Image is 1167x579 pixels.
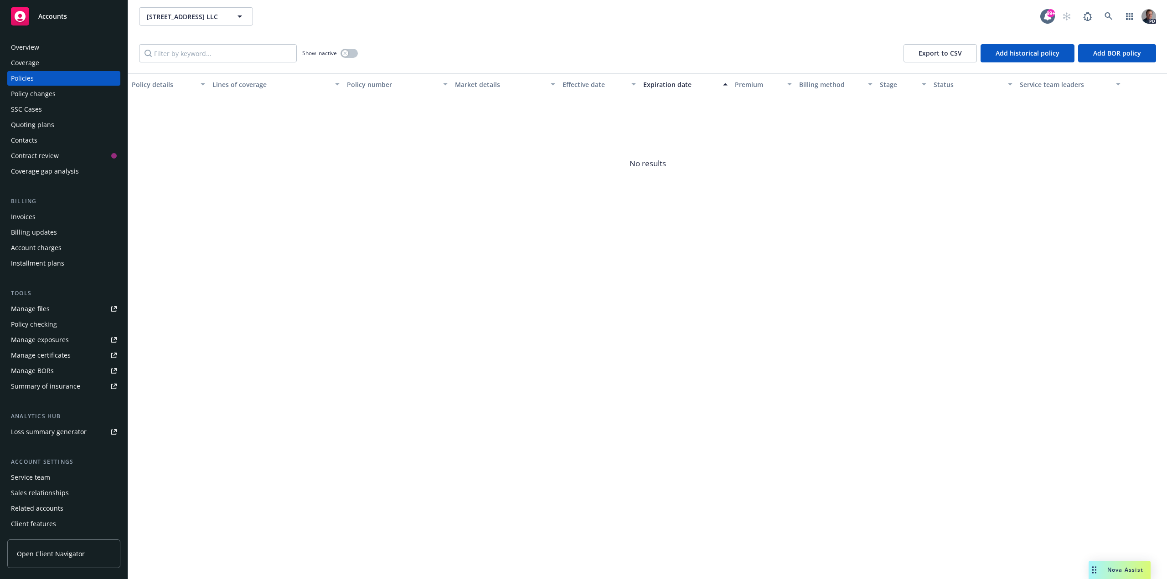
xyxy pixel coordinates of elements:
a: Account charges [7,241,120,255]
div: Account charges [11,241,62,255]
a: SSC Cases [7,102,120,117]
a: Coverage [7,56,120,70]
a: Contract review [7,149,120,163]
div: Drag to move [1089,561,1100,579]
a: Overview [7,40,120,55]
a: Accounts [7,4,120,29]
div: Manage BORs [11,364,54,378]
button: Policy details [128,73,209,95]
a: Manage BORs [7,364,120,378]
a: Manage exposures [7,333,120,347]
div: 99+ [1047,9,1055,17]
div: Service team [11,470,50,485]
div: Manage exposures [11,333,69,347]
a: Client features [7,517,120,531]
div: Effective date [563,80,626,89]
button: Stage [876,73,930,95]
span: Add BOR policy [1093,49,1141,57]
input: Filter by keyword... [139,44,297,62]
div: Invoices [11,210,36,224]
div: Contract review [11,149,59,163]
div: Billing [7,197,120,206]
div: Expiration date [643,80,718,89]
div: Policy checking [11,317,57,332]
div: Policy changes [11,87,56,101]
button: Premium [731,73,796,95]
div: Manage files [11,302,50,316]
a: Billing updates [7,225,120,240]
span: No results [128,95,1167,232]
div: Lines of coverage [212,80,330,89]
a: Service team [7,470,120,485]
a: Switch app [1121,7,1139,26]
div: Billing method [799,80,862,89]
div: Coverage gap analysis [11,164,79,179]
div: Overview [11,40,39,55]
div: Sales relationships [11,486,69,500]
a: Manage files [7,302,120,316]
button: Nova Assist [1089,561,1151,579]
div: Related accounts [11,501,63,516]
a: Loss summary generator [7,425,120,439]
button: Add BOR policy [1078,44,1156,62]
div: Summary of insurance [11,379,80,394]
a: Sales relationships [7,486,120,500]
a: Contacts [7,133,120,148]
img: photo [1141,9,1156,24]
a: Related accounts [7,501,120,516]
a: Invoices [7,210,120,224]
span: [STREET_ADDRESS] LLC [147,12,226,21]
div: Policies [11,71,34,86]
div: Premium [735,80,782,89]
a: Search [1100,7,1118,26]
div: Installment plans [11,256,64,271]
span: Show inactive [302,49,337,57]
button: Policy number [343,73,451,95]
span: Open Client Navigator [17,549,85,559]
a: Quoting plans [7,118,120,132]
span: Accounts [38,13,67,20]
div: SSC Cases [11,102,42,117]
div: Stage [880,80,916,89]
a: Installment plans [7,256,120,271]
button: Add historical policy [981,44,1074,62]
button: Effective date [559,73,640,95]
a: Report a Bug [1079,7,1097,26]
div: Policy details [132,80,195,89]
a: Manage certificates [7,348,120,363]
a: Coverage gap analysis [7,164,120,179]
div: Status [934,80,1002,89]
button: Expiration date [640,73,731,95]
div: Account settings [7,457,120,466]
div: Policy number [347,80,437,89]
span: Add historical policy [996,49,1059,57]
div: Tools [7,289,120,298]
a: Policy changes [7,87,120,101]
button: Lines of coverage [209,73,343,95]
div: Billing updates [11,225,57,240]
div: Client features [11,517,56,531]
button: Export to CSV [904,44,977,62]
button: Market details [451,73,559,95]
div: Coverage [11,56,39,70]
button: Billing method [795,73,876,95]
div: Loss summary generator [11,425,87,439]
div: Quoting plans [11,118,54,132]
button: Status [930,73,1016,95]
span: Export to CSV [919,49,962,57]
div: Analytics hub [7,412,120,421]
div: Contacts [11,133,37,148]
div: Market details [455,80,545,89]
button: Service team leaders [1016,73,1124,95]
a: Policies [7,71,120,86]
span: Nova Assist [1107,566,1143,574]
div: Manage certificates [11,348,71,363]
a: Policy checking [7,317,120,332]
div: Service team leaders [1020,80,1110,89]
button: [STREET_ADDRESS] LLC [139,7,253,26]
a: Summary of insurance [7,379,120,394]
a: Start snowing [1058,7,1076,26]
